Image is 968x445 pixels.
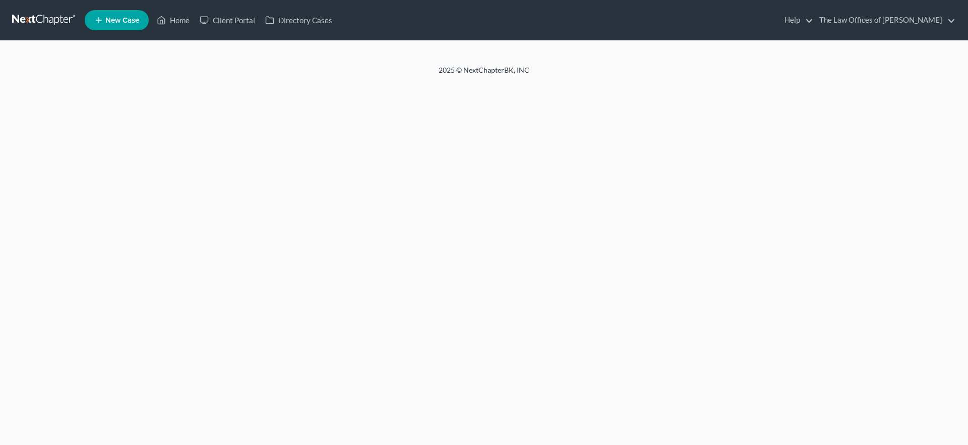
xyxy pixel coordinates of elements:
[197,65,771,83] div: 2025 © NextChapterBK, INC
[152,11,195,29] a: Home
[779,11,813,29] a: Help
[85,10,149,30] new-legal-case-button: New Case
[195,11,260,29] a: Client Portal
[260,11,337,29] a: Directory Cases
[814,11,955,29] a: The Law Offices of [PERSON_NAME]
